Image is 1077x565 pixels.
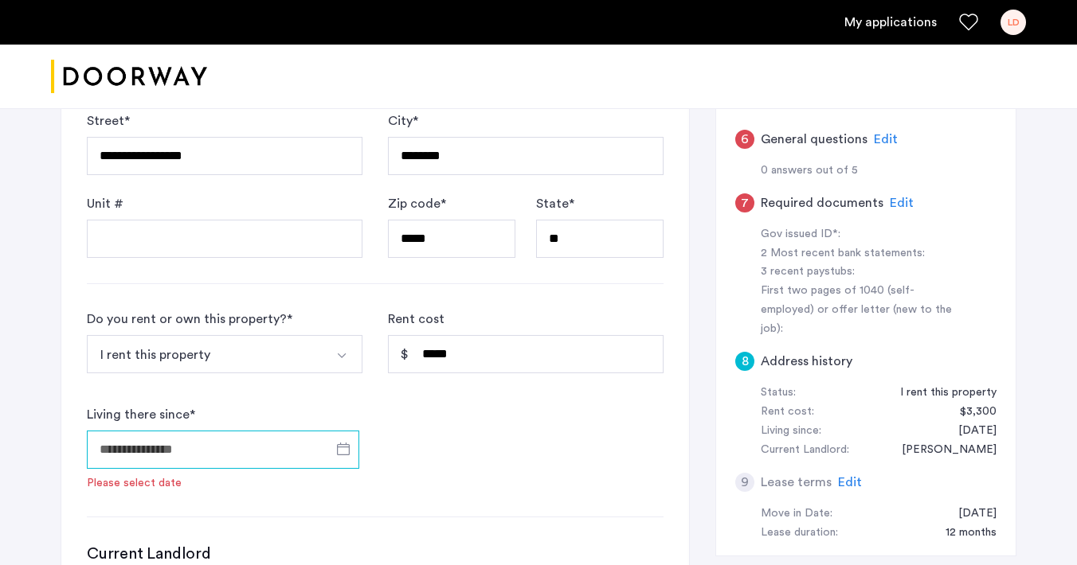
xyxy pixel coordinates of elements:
[761,422,821,441] div: Living since:
[761,384,796,403] div: Status:
[87,194,123,213] label: Unit #
[761,162,997,181] div: 0 answers out of 5
[388,310,445,329] label: Rent cost
[735,193,754,212] div: 7
[87,475,182,491] div: Please select date
[87,310,292,329] div: Do you rent or own this property? *
[334,439,353,458] button: Open calendar
[536,194,574,213] label: State *
[761,244,961,263] div: 2 Most recent bank statements:
[942,422,997,441] div: 08/01/2025
[761,473,832,492] h5: Lease terms
[335,349,348,362] img: arrow
[761,352,852,371] h5: Address history
[761,403,814,422] div: Rent cost:
[761,130,867,149] h5: General questions
[884,384,997,403] div: I rent this property
[324,335,362,373] button: Select option
[930,524,997,543] div: 12 months
[761,505,832,524] div: Move in Date:
[838,476,862,489] span: Edit
[51,47,207,107] img: logo
[844,13,937,32] a: My application
[735,130,754,149] div: 6
[761,263,961,282] div: 3 recent paystubs:
[959,13,978,32] a: Favorites
[874,133,898,146] span: Edit
[886,441,997,460] div: Elky Breur
[761,193,883,212] h5: Required documents
[944,403,997,422] div: $3,300
[87,543,664,565] h3: Current Landlord
[388,111,418,131] label: City *
[761,524,838,543] div: Lease duration:
[735,352,754,371] div: 8
[735,473,754,492] div: 9
[761,441,849,460] div: Current Landlord:
[890,197,914,209] span: Edit
[87,405,195,424] label: Living there since *
[87,335,325,373] button: Select option
[761,225,961,244] div: Gov issued ID*:
[761,282,961,339] div: First two pages of 1040 (self-employed) or offer letter (new to the job):
[1001,10,1026,35] div: LD
[388,194,446,213] label: Zip code *
[51,47,207,107] a: Cazamio logo
[87,111,130,131] label: Street *
[942,505,997,524] div: 09/30/2025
